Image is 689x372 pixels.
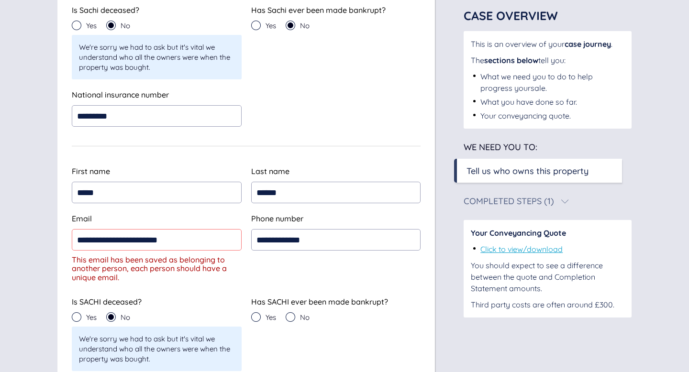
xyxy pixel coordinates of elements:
span: First name [72,166,110,176]
span: case journey [565,39,611,49]
div: Your conveyancing quote. [480,110,571,121]
div: What you have done so far. [480,96,577,108]
span: No [300,314,310,321]
span: No [121,314,130,321]
span: Yes [266,22,276,29]
span: Yes [86,22,97,29]
a: Click to view/download [480,244,563,254]
span: Is SACHI deceased? [72,297,142,306]
span: No [300,22,310,29]
div: This is an overview of your . [471,38,624,50]
div: The tell you: [471,55,624,66]
span: Case Overview [464,8,558,23]
span: Has SACHI ever been made bankrupt? [251,297,388,306]
span: We're sorry we had to ask but it's vital we understand who all the owners were when the property ... [79,42,234,72]
span: Has Sachi ever been made bankrupt? [251,5,386,15]
div: You should expect to see a difference between the quote and Completion Statement amounts. [471,260,624,294]
div: Third party costs are often around £300. [471,299,624,310]
div: What we need you to do to help progress your sale . [480,71,624,94]
span: Is Sachi deceased? [72,5,139,15]
span: Last name [251,166,289,176]
span: Email [72,214,92,223]
span: No [121,22,130,29]
span: This email has been saved as belonging to another person, each person should have a unique email. [72,255,227,282]
span: We need you to: [464,142,537,153]
div: Completed Steps (1) [464,197,554,206]
span: We're sorry we had to ask but it's vital we understand who all the owners were when the property ... [79,334,234,364]
span: Your Conveyancing Quote [471,228,566,238]
span: Phone number [251,214,303,223]
span: National insurance number [72,90,169,99]
span: sections below [484,55,538,65]
span: Yes [86,314,97,321]
span: Yes [266,314,276,321]
div: Tell us who owns this property [467,164,589,177]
